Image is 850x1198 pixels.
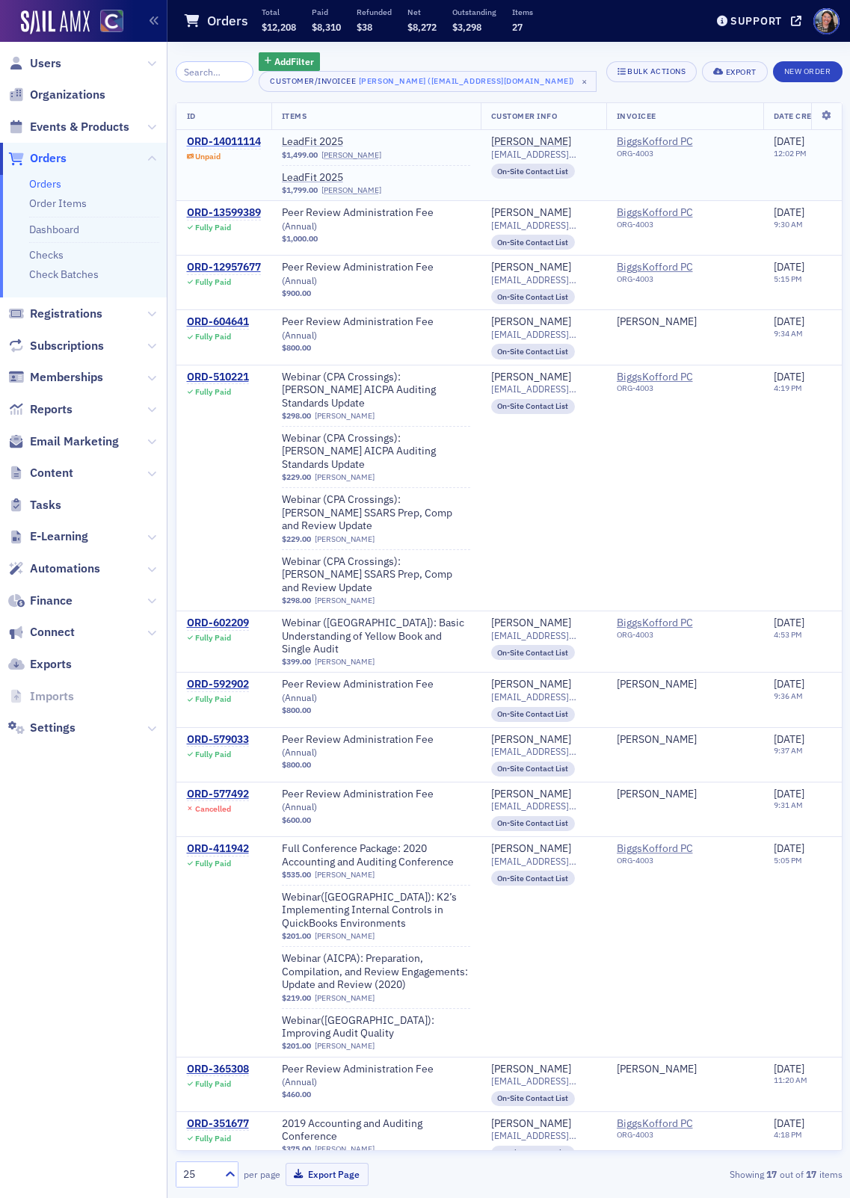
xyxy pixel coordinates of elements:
[774,328,803,339] time: 9:34 AM
[90,10,123,35] a: View Homepage
[491,733,571,747] a: [PERSON_NAME]
[774,148,807,158] time: 12:02 PM
[617,1063,697,1076] a: [PERSON_NAME]
[262,21,296,33] span: $12,208
[8,497,61,513] a: Tasks
[282,760,311,770] span: $800.00
[491,135,571,149] div: [PERSON_NAME]
[30,593,73,609] span: Finance
[282,411,311,421] span: $298.00
[491,383,596,395] span: [EMAIL_ADDRESS][DOMAIN_NAME]
[30,306,102,322] span: Registrations
[617,630,753,645] div: ORG-4003
[627,67,686,75] div: Bulk Actions
[282,1014,470,1040] span: Webinar(CA): Improving Audit Quality
[773,64,843,77] a: New Order
[774,616,804,629] span: [DATE]
[8,656,72,673] a: Exports
[617,261,753,289] span: BiggsKofford PC
[187,788,249,801] div: ORD-577492
[282,135,470,149] a: LeadFit 2025
[315,411,375,421] a: [PERSON_NAME]
[282,315,470,342] span: Peer Review Administration Fee
[491,1117,571,1131] a: [PERSON_NAME]
[617,678,753,691] span: Nicole Rodrigues
[100,10,123,33] img: SailAMX
[286,1163,369,1186] button: Export Page
[315,534,375,544] a: [PERSON_NAME]
[30,561,100,577] span: Automations
[187,842,249,856] a: ORD-411942
[774,629,802,640] time: 4:53 PM
[282,371,470,410] a: Webinar (CPA Crossings): [PERSON_NAME] AICPA Auditing Standards Update
[8,119,129,135] a: Events & Products
[282,746,317,758] span: ( Annual )
[282,472,311,482] span: $229.00
[578,75,591,88] span: ×
[813,8,840,34] span: Profile
[491,164,576,179] div: On-Site Contact List
[187,315,249,329] a: ORD-604641
[617,149,753,164] div: ORG-4003
[282,555,470,595] a: Webinar (CPA Crossings): [PERSON_NAME] SSARS Prep, Comp and Review Update
[357,21,372,33] span: $38
[491,746,596,757] span: [EMAIL_ADDRESS][DOMAIN_NAME]
[282,493,470,533] span: Webinar (CPA Crossings): Walter Haig’s SSARS Prep, Comp and Review Update
[617,733,753,747] span: Nicole Rodrigues
[30,624,75,640] span: Connect
[282,1090,311,1099] span: $460.00
[617,678,697,691] a: [PERSON_NAME]
[512,21,523,33] span: 27
[617,617,753,645] span: BiggsKofford PC
[30,150,67,167] span: Orders
[617,371,753,399] span: BiggsKofford PC
[606,61,697,82] button: Bulk Actions
[187,135,261,149] div: ORD-14011114
[617,842,753,856] a: BiggsKofford PC
[282,952,470,992] span: Webinar (AICPA): Preparation, Compilation, and Review Engagements: Update and Review (2020)
[187,261,261,274] a: ORD-12957677
[282,993,311,1003] span: $219.00
[617,135,753,149] span: BiggsKofford PC
[315,870,375,880] a: [PERSON_NAME]
[195,277,231,287] div: Fully Paid
[491,617,571,630] a: [PERSON_NAME]
[617,383,753,398] div: ORG-4003
[8,401,73,418] a: Reports
[774,383,802,393] time: 4:19 PM
[452,7,496,17] p: Outstanding
[282,329,317,341] span: ( Annual )
[30,401,73,418] span: Reports
[774,219,803,229] time: 9:30 AM
[282,657,311,667] span: $399.00
[21,10,90,34] a: SailAMX
[282,150,318,160] span: $1,499.00
[282,234,318,244] span: $1,000.00
[491,315,571,329] a: [PERSON_NAME]
[282,206,470,232] span: Peer Review Administration Fee
[282,815,311,825] span: $600.00
[195,1079,231,1089] div: Fully Paid
[282,206,470,232] a: Peer Review Administration Fee (Annual)
[774,787,804,800] span: [DATE]
[8,87,105,103] a: Organizations
[282,371,470,410] span: Webinar (CPA Crossings): Walter Haig’s AICPA Auditing Standards Update
[195,694,231,704] div: Fully Paid
[282,111,307,121] span: Items
[259,52,320,71] button: AddFilter
[282,617,470,656] a: Webinar ([GEOGRAPHIC_DATA]): Basic Understanding of Yellow Book and Single Audit
[491,371,571,384] a: [PERSON_NAME]
[491,329,596,340] span: [EMAIL_ADDRESS][DOMAIN_NAME]
[491,206,571,220] a: [PERSON_NAME]
[282,432,470,472] a: Webinar (CPA Crossings): [PERSON_NAME] AICPA Auditing Standards Update
[30,497,61,513] span: Tasks
[617,1063,753,1076] span: Nicole Rodrigues
[491,1063,571,1076] div: [PERSON_NAME]
[29,268,99,281] a: Check Batches
[8,150,67,167] a: Orders
[8,561,100,577] a: Automations
[491,707,576,722] div: On-Site Contact List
